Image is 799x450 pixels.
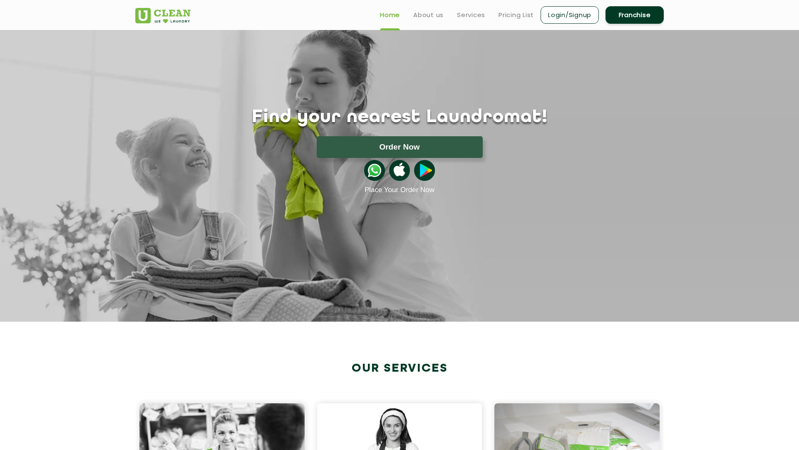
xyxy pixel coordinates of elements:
a: Services [457,10,485,20]
a: Login/Signup [541,6,599,24]
img: UClean Laundry and Dry Cleaning [135,8,191,23]
h1: Find your nearest Laundromat! [129,107,670,128]
a: Pricing List [499,10,534,20]
a: Franchise [605,6,664,24]
h2: Our Services [135,362,664,375]
img: apple-icon.png [389,160,410,181]
img: whatsappicon.png [364,160,385,181]
img: playstoreicon.png [414,160,435,181]
a: About us [413,10,444,20]
button: Order Now [317,136,483,158]
a: Place Your Order Now [365,186,434,194]
a: Home [380,10,400,20]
